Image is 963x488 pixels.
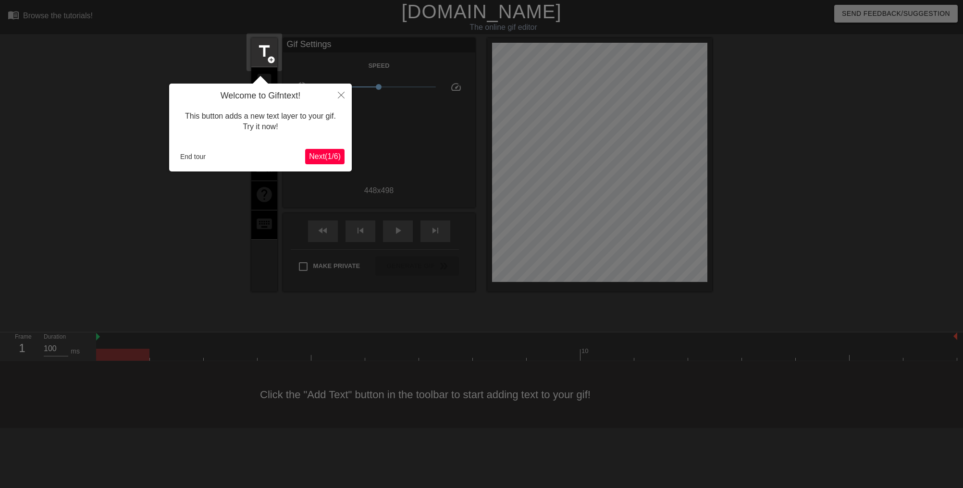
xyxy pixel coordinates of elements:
button: End tour [176,149,210,164]
button: Close [331,84,352,106]
div: This button adds a new text layer to your gif. Try it now! [176,101,345,142]
h4: Welcome to Gifntext! [176,91,345,101]
button: Next [305,149,345,164]
span: Next ( 1 / 6 ) [309,152,341,160]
